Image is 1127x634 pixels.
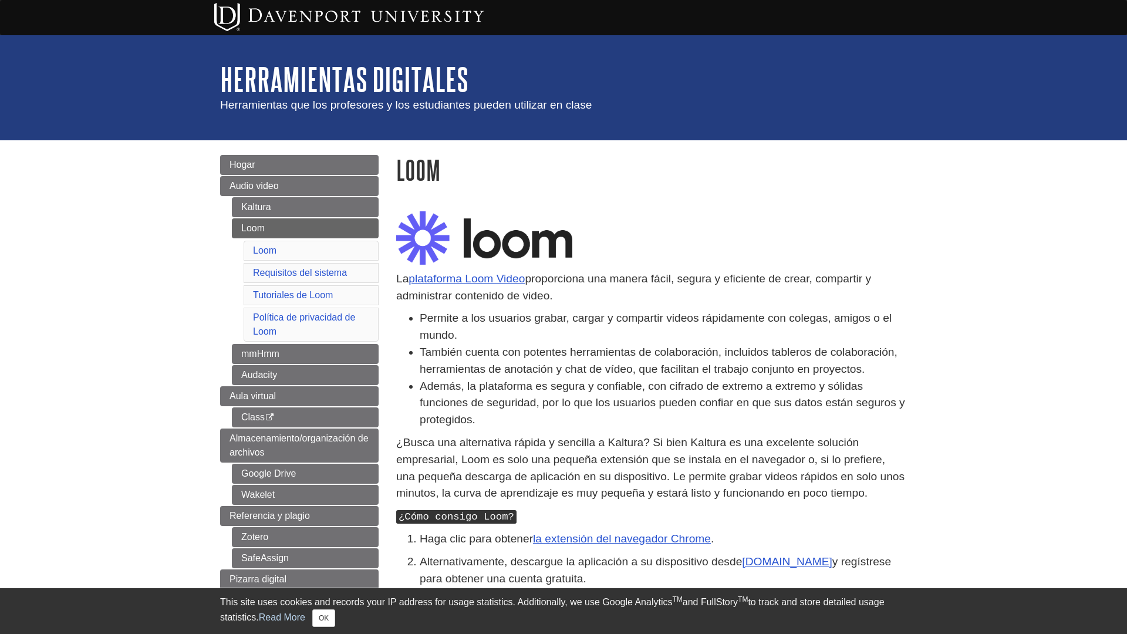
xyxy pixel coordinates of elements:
p: Haga clic para obtener . [420,531,907,548]
a: Class [232,407,379,427]
button: Close [312,609,335,627]
a: Pizarra digital [220,569,379,589]
p: Alternativamente, descargue la aplicación a su dispositivo desde y regístrese para obtener una cu... [420,554,907,588]
a: mmHmm [232,344,379,364]
a: Wakelet [232,485,379,505]
i: This link opens in a new window [265,414,275,421]
a: Política de privacidad de Loom [253,312,355,336]
a: Almacenamiento/organización de archivos [220,429,379,463]
a: Read More [259,612,305,622]
li: También cuenta con potentes herramientas de colaboración, incluidos tableros de colaboración, her... [420,344,907,378]
li: Permite a los usuarios grabar, cargar y compartir videos rápidamente con colegas, amigos o el mundo. [420,310,907,344]
a: Aula virtual [220,386,379,406]
p: ¿Busca una alternativa rápida y sencilla a Kaltura? Si bien Kaltura es una excelente solución emp... [396,434,907,502]
kbd: ¿Cómo consigo Loom? [396,510,517,524]
p: La proporciona una manera fácil, segura y eficiente de crear, compartir y administrar contenido d... [396,271,907,305]
img: loom logo [396,211,572,265]
sup: TM [738,595,748,603]
a: [DOMAIN_NAME] [742,555,832,568]
a: Google Drive [232,464,379,484]
a: Herramientas digitales [220,61,468,97]
span: Referencia y plagio [230,511,310,521]
a: Audio video [220,176,379,196]
span: Hogar [230,160,255,170]
a: Zotero [232,527,379,547]
span: Herramientas que los profesores y los estudiantes pueden utilizar en clase [220,99,592,111]
img: Davenport University [214,3,484,31]
span: Pizarra digital [230,574,286,584]
a: la extensión del navegador Chrome [533,532,711,545]
a: Hogar [220,155,379,175]
a: plataforma Loom Video [409,272,525,285]
li: Además, la plataforma es segura y confiable, con cifrado de extremo a extremo y sólidas funciones... [420,378,907,429]
span: Almacenamiento/organización de archivos [230,433,369,457]
a: Referencia y plagio [220,506,379,526]
a: SafeAssign [232,548,379,568]
sup: TM [672,595,682,603]
a: Kaltura [232,197,379,217]
a: Loom [232,218,379,238]
a: Loom [253,245,276,255]
a: Tutoriales de Loom [253,290,333,300]
h1: Loom [396,155,907,185]
span: Aula virtual [230,391,276,401]
a: Audacity [232,365,379,385]
div: This site uses cookies and records your IP address for usage statistics. Additionally, we use Goo... [220,595,907,627]
a: Requisitos del sistema [253,268,347,278]
span: Audio video [230,181,279,191]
